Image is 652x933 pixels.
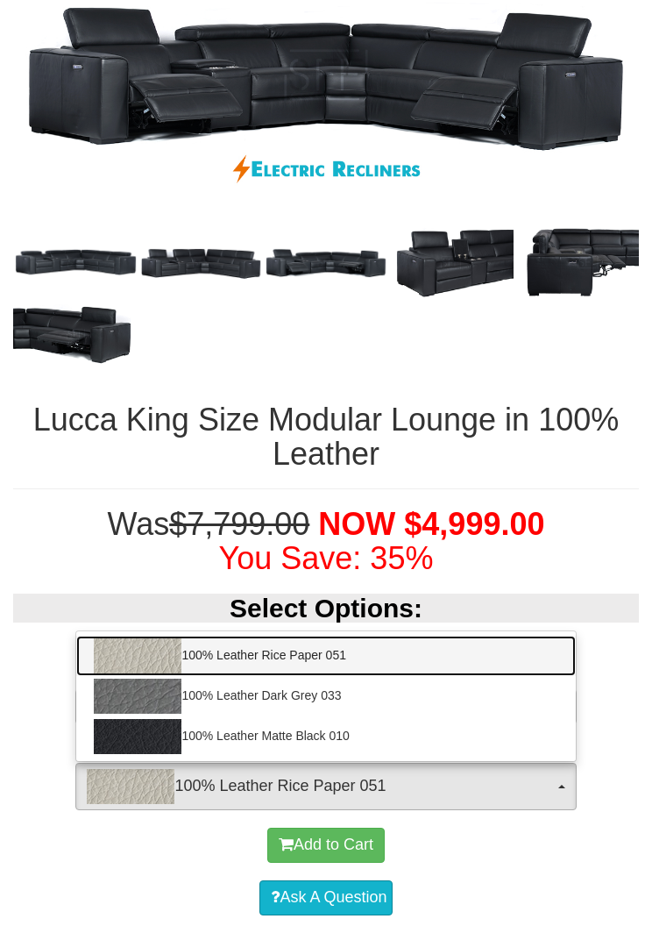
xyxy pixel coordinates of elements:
[94,679,181,714] img: 100% Leather Dark Grey 033
[94,638,181,673] img: 100% Leather Rice Paper 051
[76,636,575,676] a: 100% Leather Rice Paper 051
[76,676,575,716] a: 100% Leather Dark Grey 033
[94,719,181,754] img: 100% Leather Matte Black 010
[76,716,575,757] a: 100% Leather Matte Black 010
